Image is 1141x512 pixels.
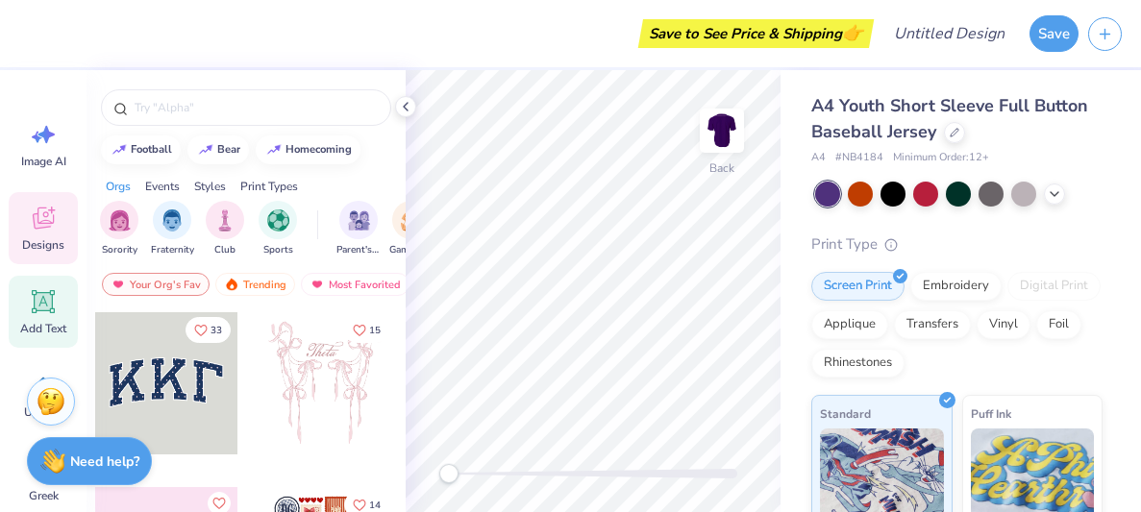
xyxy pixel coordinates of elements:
span: Add Text [20,321,66,336]
button: filter button [336,201,381,257]
span: 15 [369,326,381,335]
span: Standard [820,403,871,424]
div: filter for Club [206,201,244,257]
div: Styles [194,178,226,195]
span: # NB4184 [835,150,883,166]
button: filter button [151,201,194,257]
span: Greek [29,488,59,503]
div: Accessibility label [439,464,459,483]
span: Parent's Weekend [336,243,381,257]
div: Print Types [240,178,298,195]
button: filter button [206,201,244,257]
button: filter button [100,201,138,257]
div: Print Type [811,233,1103,256]
div: Events [145,178,180,195]
button: Save [1029,15,1079,52]
img: trend_line.gif [112,144,127,156]
img: most_fav.gif [111,278,126,291]
div: Orgs [106,178,131,195]
button: filter button [389,201,434,257]
div: Your Org's Fav [102,273,210,296]
input: Untitled Design [879,14,1020,53]
span: Fraternity [151,243,194,257]
div: Applique [811,310,888,339]
img: trending.gif [224,278,239,291]
div: filter for Sorority [100,201,138,257]
span: Upload [24,404,62,420]
span: Minimum Order: 12 + [893,150,989,166]
img: Back [703,111,741,150]
div: filter for Fraternity [151,201,194,257]
div: Embroidery [910,272,1002,301]
div: Save to See Price & Shipping [643,19,869,48]
img: most_fav.gif [310,278,325,291]
span: 👉 [842,21,863,44]
div: Most Favorited [301,273,409,296]
div: homecoming [285,144,352,155]
span: 33 [211,326,222,335]
div: filter for Sports [259,201,297,257]
span: Club [214,243,236,257]
button: filter button [259,201,297,257]
div: Trending [215,273,295,296]
span: Designs [22,237,64,253]
span: 14 [369,500,381,510]
div: Foil [1036,310,1081,339]
img: trend_line.gif [266,144,282,156]
div: filter for Parent's Weekend [336,201,381,257]
div: football [131,144,172,155]
span: Puff Ink [971,403,1011,424]
strong: Need help? [70,452,139,471]
span: Sorority [102,243,137,257]
span: Image AI [21,154,66,169]
span: A4 Youth Short Sleeve Full Button Baseball Jersey [811,94,1088,143]
img: trend_line.gif [198,144,213,156]
img: Parent's Weekend Image [348,209,370,232]
button: bear [187,135,249,164]
img: Sports Image [267,209,289,232]
span: A4 [811,150,826,166]
img: Sorority Image [109,209,131,232]
div: Screen Print [811,272,905,301]
div: filter for Game Day [389,201,434,257]
span: Game Day [389,243,434,257]
div: Digital Print [1007,272,1101,301]
div: Back [709,159,734,177]
img: Fraternity Image [161,209,183,232]
button: homecoming [256,135,360,164]
button: Like [186,317,231,343]
button: football [101,135,181,164]
img: Game Day Image [401,209,423,232]
input: Try "Alpha" [133,98,379,117]
div: bear [217,144,240,155]
span: Sports [263,243,293,257]
img: Club Image [214,209,236,232]
div: Rhinestones [811,349,905,378]
div: Transfers [894,310,971,339]
div: Vinyl [977,310,1030,339]
button: Like [344,317,389,343]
